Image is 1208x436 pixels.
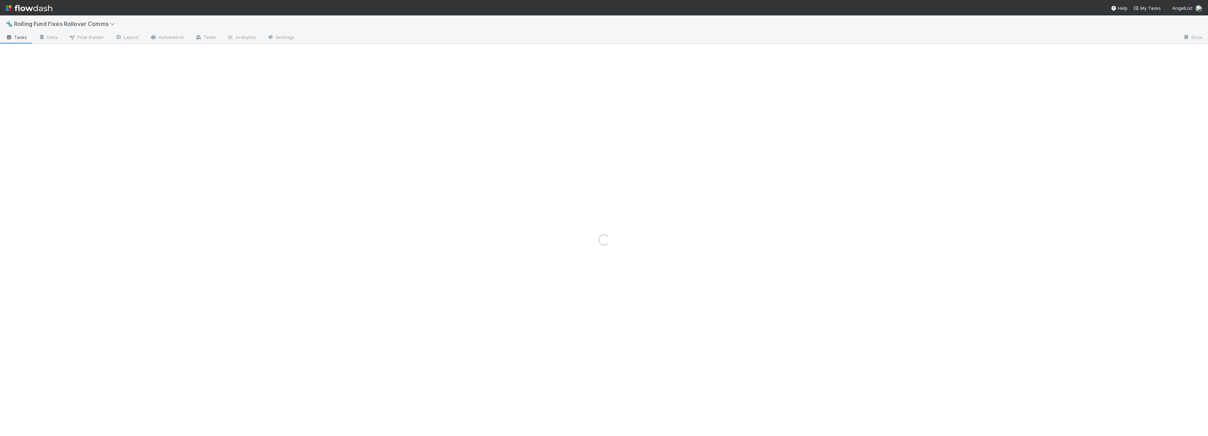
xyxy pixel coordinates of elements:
[1133,5,1161,11] span: My Tasks
[1133,5,1161,12] a: My Tasks
[262,32,300,43] a: Settings
[6,2,52,14] img: logo-inverted-e16ddd16eac7371096b0.svg
[1177,32,1208,43] a: Docs
[222,32,262,43] a: Analytics
[110,32,144,43] a: Layout
[1195,5,1202,12] img: avatar_e8864cf0-19e8-4fe1-83d1-96e6bcd27180.png
[33,32,63,43] a: Data
[63,32,110,43] a: Flow Builder
[1111,5,1128,12] div: Help
[1172,5,1193,11] span: AngelList
[144,32,190,43] a: Automation
[190,32,222,43] a: Team
[14,20,118,27] span: Rolling Fund Fixes Rollover Comms
[69,34,104,41] span: Flow Builder
[6,34,27,41] span: Tasks
[6,21,13,27] span: 🔩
